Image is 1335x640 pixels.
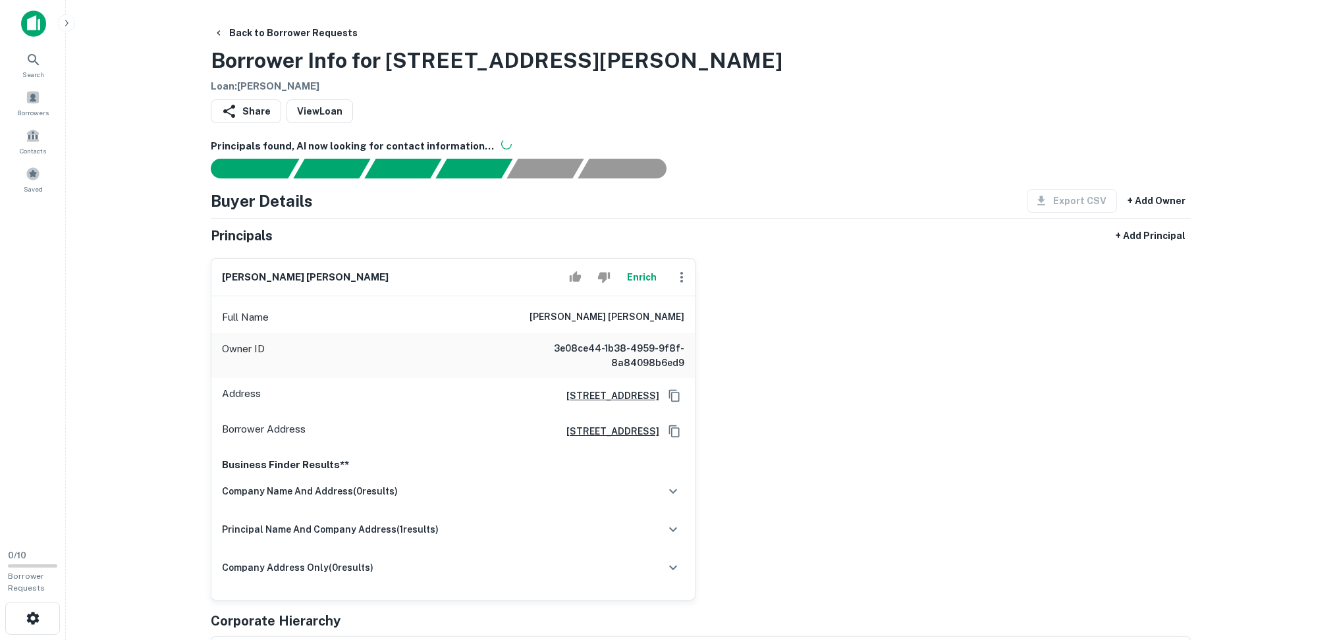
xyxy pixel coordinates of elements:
button: Back to Borrower Requests [208,21,363,45]
img: capitalize-icon.png [21,11,46,37]
button: Copy Address [665,386,684,406]
button: + Add Owner [1122,189,1191,213]
button: Enrich [621,264,663,290]
button: Accept [564,264,587,290]
button: + Add Principal [1110,224,1191,248]
div: Documents found, AI parsing details... [364,159,441,178]
h5: Principals [211,226,273,246]
h4: Buyer Details [211,189,313,213]
iframe: Chat Widget [1269,535,1335,598]
div: AI fulfillment process complete. [578,159,682,178]
h3: Borrower Info for [STREET_ADDRESS][PERSON_NAME] [211,45,782,76]
h6: Principals found, AI now looking for contact information... [211,139,1191,154]
a: Borrowers [4,85,62,120]
h6: [PERSON_NAME] [PERSON_NAME] [530,309,684,325]
span: Search [22,69,44,80]
p: Full Name [222,309,269,325]
div: Your request is received and processing... [293,159,370,178]
div: Sending borrower request to AI... [195,159,294,178]
h5: Corporate Hierarchy [211,611,341,631]
a: [STREET_ADDRESS] [556,424,659,439]
span: Contacts [20,146,46,156]
span: Borrowers [17,107,49,118]
a: [STREET_ADDRESS] [556,388,659,403]
h6: company name and address ( 0 results) [222,484,398,498]
h6: Loan : [PERSON_NAME] [211,79,782,94]
div: Principals found, still searching for contact information. This may take time... [506,159,584,178]
p: Address [222,386,261,406]
span: Borrower Requests [8,572,45,593]
p: Business Finder Results** [222,457,684,473]
p: Owner ID [222,341,265,370]
button: Share [211,99,281,123]
a: ViewLoan [286,99,353,123]
button: Reject [592,264,615,290]
a: Search [4,47,62,82]
button: Copy Address [665,421,684,441]
a: Saved [4,161,62,197]
h6: company address only ( 0 results) [222,560,373,575]
h6: 3e08ce44-1b38-4959-9f8f-8a84098b6ed9 [526,341,684,370]
span: Saved [24,184,43,194]
a: Contacts [4,123,62,159]
p: Borrower Address [222,421,306,441]
h6: principal name and company address ( 1 results) [222,522,439,537]
div: Principals found, AI now looking for contact information... [435,159,512,178]
span: 0 / 10 [8,550,26,560]
h6: [PERSON_NAME] [PERSON_NAME] [222,270,389,285]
